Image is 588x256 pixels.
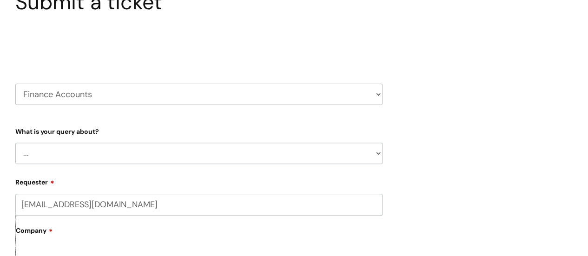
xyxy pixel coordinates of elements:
label: Company [16,223,383,244]
label: What is your query about? [15,126,383,136]
label: Requester [15,175,383,186]
input: Email [15,194,383,215]
h2: Select issue type [15,36,383,53]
